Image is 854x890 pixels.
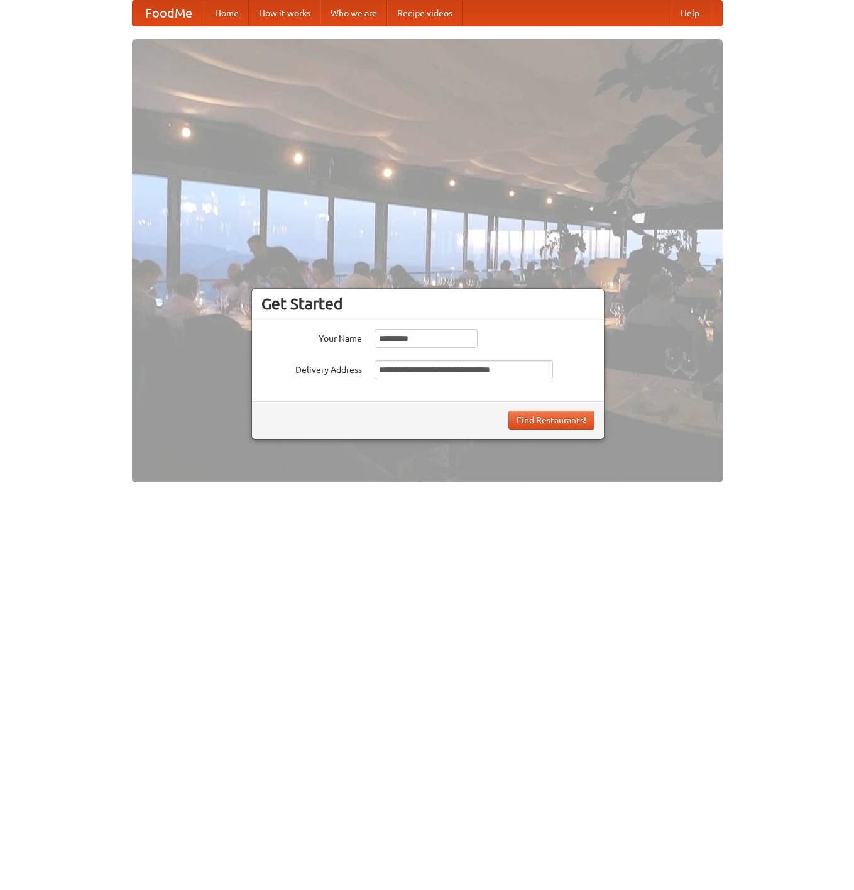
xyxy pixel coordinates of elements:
button: Find Restaurants! [508,411,594,430]
a: Help [671,1,709,26]
label: Delivery Address [261,360,362,376]
a: Who we are [320,1,387,26]
a: Home [205,1,249,26]
a: Recipe videos [387,1,463,26]
h3: Get Started [261,294,594,313]
a: FoodMe [133,1,205,26]
a: How it works [249,1,320,26]
label: Your Name [261,329,362,345]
